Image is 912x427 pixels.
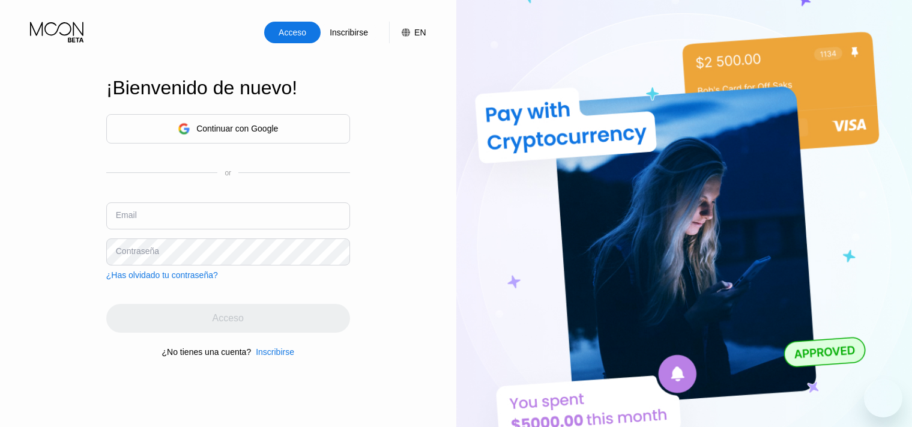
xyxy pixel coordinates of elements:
div: Inscribirse [328,26,369,38]
div: Contraseña [116,246,159,256]
div: EN [389,22,426,43]
iframe: Botón para iniciar la ventana de mensajería [864,379,902,417]
div: Email [116,210,137,220]
div: or [225,169,231,177]
div: EN [414,28,426,37]
div: ¿Has olvidado tu contraseña? [106,270,218,280]
div: ¿No tienes una cuenta? [162,347,252,357]
div: Continuar con Google [196,124,278,133]
div: Inscribirse [321,22,377,43]
div: ¡Bienvenido de nuevo! [106,77,350,99]
div: Acceso [264,22,321,43]
div: Acceso [277,26,307,38]
div: Inscribirse [251,347,294,357]
div: Inscribirse [256,347,294,357]
div: Continuar con Google [106,114,350,144]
